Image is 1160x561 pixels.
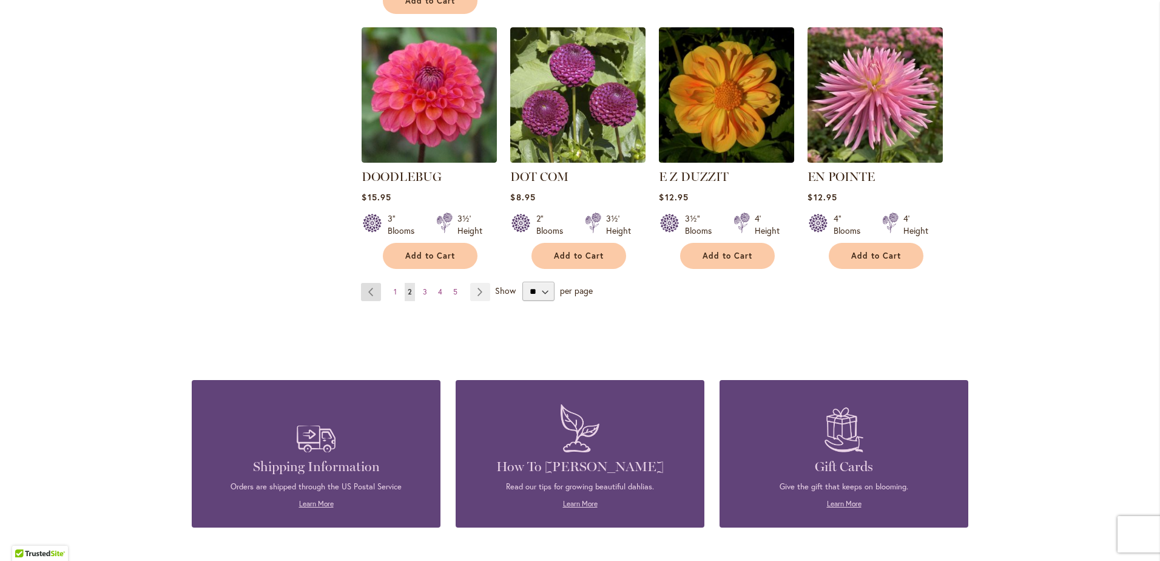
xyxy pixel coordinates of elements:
a: EN POINTE [808,169,875,184]
img: EN POINTE [808,27,943,163]
a: EN POINTE [808,154,943,165]
span: 5 [453,287,457,296]
button: Add to Cart [383,243,477,269]
a: 3 [420,283,430,301]
img: DOT COM [510,27,646,163]
span: Add to Cart [851,251,901,261]
div: 4' Height [755,212,780,237]
a: DOT COM [510,154,646,165]
span: 1 [394,287,397,296]
div: 3" Blooms [388,212,422,237]
a: DOT COM [510,169,568,184]
span: $12.95 [808,191,837,203]
span: 4 [438,287,442,296]
div: 3½' Height [457,212,482,237]
div: 3½" Blooms [685,212,719,237]
span: $8.95 [510,191,535,203]
span: per page [560,285,593,296]
img: DOODLEBUG [362,27,497,163]
iframe: Launch Accessibility Center [9,518,43,552]
a: Learn More [563,499,598,508]
div: 4' Height [903,212,928,237]
button: Add to Cart [680,243,775,269]
span: $15.95 [362,191,391,203]
a: E Z DUZZIT [659,154,794,165]
a: 4 [435,283,445,301]
a: DOODLEBUG [362,169,442,184]
a: Learn More [299,499,334,508]
a: DOODLEBUG [362,154,497,165]
div: 4" Blooms [834,212,868,237]
h4: How To [PERSON_NAME] [474,458,686,475]
h4: Gift Cards [738,458,950,475]
p: Give the gift that keeps on blooming. [738,481,950,492]
span: Add to Cart [554,251,604,261]
span: Add to Cart [703,251,752,261]
span: 2 [408,287,412,296]
span: Add to Cart [405,251,455,261]
a: Learn More [827,499,862,508]
span: 3 [423,287,427,296]
h4: Shipping Information [210,458,422,475]
p: Read our tips for growing beautiful dahlias. [474,481,686,492]
img: E Z DUZZIT [659,27,794,163]
a: 5 [450,283,460,301]
div: 2" Blooms [536,212,570,237]
a: 1 [391,283,400,301]
button: Add to Cart [829,243,923,269]
p: Orders are shipped through the US Postal Service [210,481,422,492]
a: E Z DUZZIT [659,169,729,184]
div: 3½' Height [606,212,631,237]
span: Show [495,285,516,296]
button: Add to Cart [531,243,626,269]
span: $12.95 [659,191,688,203]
